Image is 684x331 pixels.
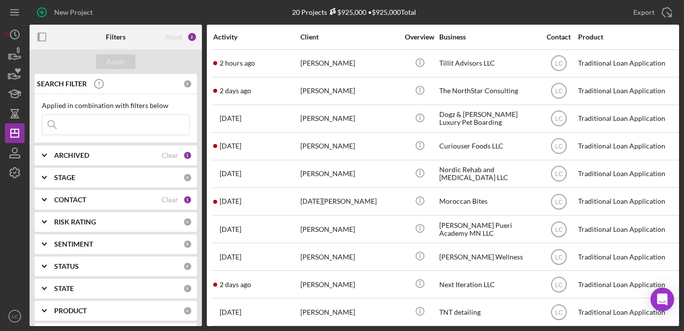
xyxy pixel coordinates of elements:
time: 2025-10-13 16:37 [220,87,251,95]
div: Apply [107,54,125,69]
div: 2 [187,32,197,42]
b: STATUS [54,262,79,270]
div: Reset [165,33,182,41]
div: Traditional Loan Application [578,271,677,297]
time: 2025-10-09 17:50 [220,170,241,178]
b: STAGE [54,174,75,182]
time: 2025-10-09 20:32 [220,142,241,150]
time: 2025-10-01 16:49 [220,308,241,316]
div: Curiouser Foods LLC [439,133,538,159]
text: LC [555,198,563,205]
div: 1 [183,151,192,160]
div: TNT detailing [439,299,538,325]
time: 2025-10-09 18:15 [220,114,241,122]
div: 0 [183,218,192,226]
div: Product [578,33,677,41]
text: LC [555,171,563,178]
div: Traditional Loan Application [578,133,677,159]
div: Applied in combination with filters below [42,102,190,110]
time: 2025-10-07 23:31 [220,225,241,233]
div: [PERSON_NAME] [300,244,399,270]
div: Traditional Loan Application [578,50,677,76]
div: Overview [401,33,438,41]
div: Clear [162,196,178,204]
div: Traditional Loan Application [578,78,677,104]
div: [PERSON_NAME] [300,133,399,159]
b: PRODUCT [54,307,87,315]
button: Export [623,2,679,22]
div: Contact [540,33,577,41]
div: Traditional Loan Application [578,216,677,242]
div: [PERSON_NAME] [300,216,399,242]
div: Traditional Loan Application [578,188,677,215]
div: 0 [183,306,192,315]
div: Activity [213,33,299,41]
div: [PERSON_NAME] Pueri Academy MN LLC [439,216,538,242]
div: Nordic Rehab and [MEDICAL_DATA] LLC [439,161,538,187]
div: [PERSON_NAME] [300,271,399,297]
div: $925,000 [327,8,367,16]
div: Traditional Loan Application [578,244,677,270]
text: LC [555,88,563,95]
div: 1 [183,195,192,204]
button: New Project [30,2,102,22]
div: [DATE][PERSON_NAME] [300,188,399,215]
div: Traditional Loan Application [578,106,677,132]
div: [PERSON_NAME] [300,161,399,187]
div: Traditional Loan Application [578,161,677,187]
text: LC [555,281,563,288]
b: SEARCH FILTER [37,80,87,88]
div: The NorthStar Consulting [439,78,538,104]
text: LC [555,254,563,260]
time: 2025-10-15 18:56 [220,59,255,67]
text: LC [555,115,563,122]
text: LC [555,226,563,233]
b: RISK RATING [54,218,96,226]
text: LC [555,143,563,150]
time: 2025-10-14 02:21 [220,281,251,289]
div: [PERSON_NAME] [300,78,399,104]
div: Open Intercom Messenger [651,288,674,311]
b: Filters [106,33,126,41]
div: 0 [183,173,192,182]
div: [PERSON_NAME] [300,106,399,132]
div: Dogz & [PERSON_NAME] Luxury Pet Boarding [439,106,538,132]
div: Business [439,33,538,41]
b: STATE [54,285,74,293]
div: Clear [162,151,178,159]
div: 0 [183,79,192,88]
div: Client [300,33,399,41]
time: 2025-10-07 14:14 [220,253,241,261]
div: [PERSON_NAME] [300,299,399,325]
time: 2025-10-07 15:27 [220,197,241,205]
div: Tillit Advisors LLC [439,50,538,76]
div: Traditional Loan Application [578,299,677,325]
button: LC [5,306,25,326]
div: 20 Projects • $925,000 Total [293,8,417,16]
text: LC [12,314,18,319]
div: New Project [54,2,93,22]
div: 0 [183,240,192,249]
text: LC [555,60,563,67]
div: 0 [183,262,192,271]
div: [PERSON_NAME] Wellness [439,244,538,270]
div: Moroccan Bites [439,188,538,215]
div: [PERSON_NAME] [300,50,399,76]
b: SENTIMENT [54,240,93,248]
div: 0 [183,284,192,293]
b: ARCHIVED [54,151,89,159]
b: CONTACT [54,196,86,204]
div: Next Iteration LLC [439,271,538,297]
button: Apply [96,54,135,69]
div: Export [633,2,654,22]
text: LC [555,309,563,316]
